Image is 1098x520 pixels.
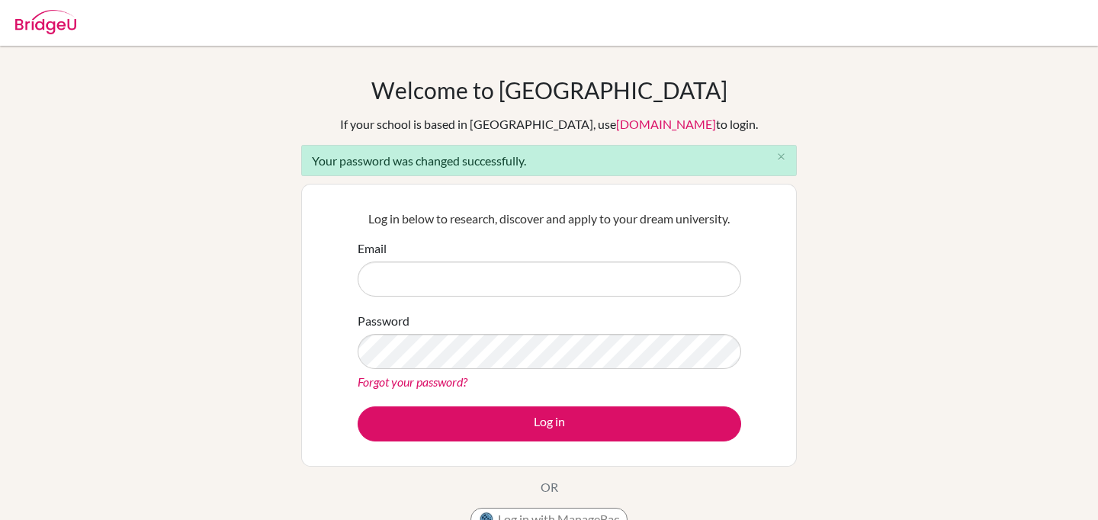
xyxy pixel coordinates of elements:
[766,146,796,169] button: Close
[541,478,558,496] p: OR
[358,406,741,441] button: Log in
[15,10,76,34] img: Bridge-U
[358,239,387,258] label: Email
[358,210,741,228] p: Log in below to research, discover and apply to your dream university.
[371,76,727,104] h1: Welcome to [GEOGRAPHIC_DATA]
[358,312,409,330] label: Password
[301,145,797,176] div: Your password was changed successfully.
[775,151,787,162] i: close
[358,374,467,389] a: Forgot your password?
[340,115,758,133] div: If your school is based in [GEOGRAPHIC_DATA], use to login.
[616,117,716,131] a: [DOMAIN_NAME]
